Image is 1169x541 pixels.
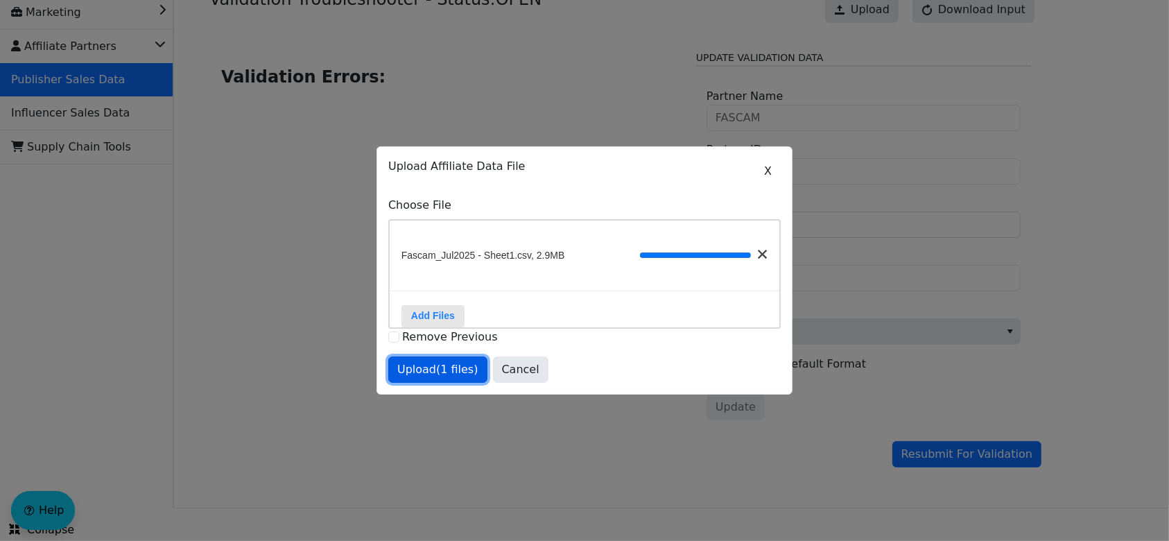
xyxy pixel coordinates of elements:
[502,361,539,378] span: Cancel
[397,361,478,378] span: Upload (1 files)
[493,357,548,383] button: Cancel
[401,248,565,263] span: Fascam_Jul2025 - Sheet1.csv, 2.9MB
[388,197,781,214] label: Choose File
[388,158,781,175] p: Upload Affiliate Data File
[755,158,781,184] button: X
[764,163,772,180] span: X
[402,330,498,343] label: Remove Previous
[401,305,465,327] label: Add Files
[388,357,487,383] button: Upload(1 files)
